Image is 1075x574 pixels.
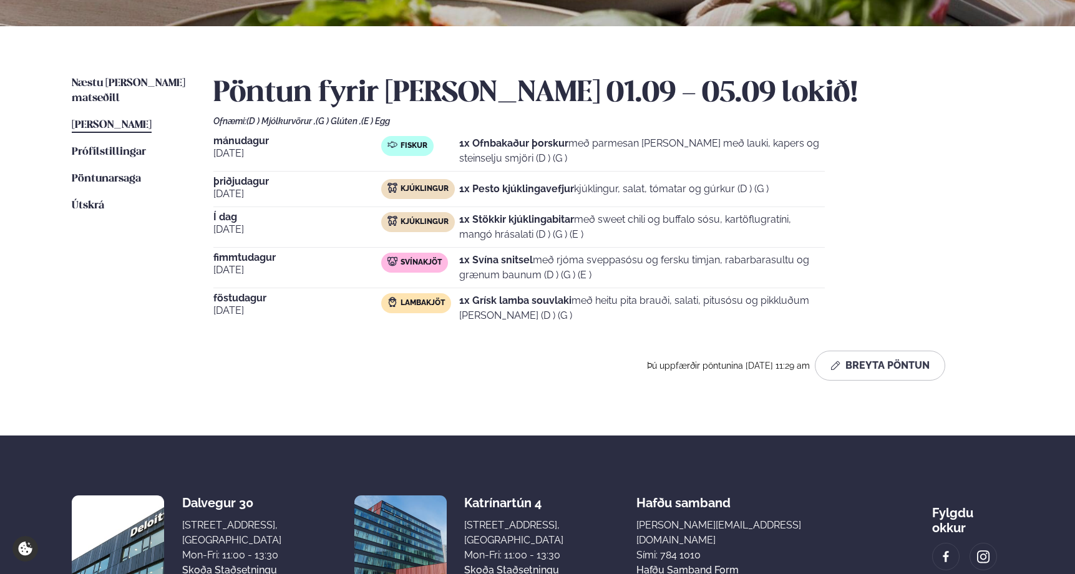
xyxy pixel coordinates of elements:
img: Lamb.svg [387,297,397,307]
span: Næstu [PERSON_NAME] matseðill [72,78,185,104]
span: Svínakjöt [401,258,442,268]
a: Cookie settings [12,536,38,562]
img: fish.svg [387,140,397,150]
a: Pöntunarsaga [72,172,141,187]
strong: 1x Pesto kjúklingavefjur [459,183,574,195]
img: pork.svg [387,256,397,266]
div: Mon-Fri: 11:00 - 13:30 [464,548,563,563]
strong: 1x Stökkir kjúklingabitar [459,213,574,225]
span: [PERSON_NAME] [72,120,152,130]
span: mánudagur [213,136,381,146]
span: [DATE] [213,146,381,161]
p: með rjóma sveppasósu og fersku timjan, rabarbarasultu og grænum baunum (D ) (G ) (E ) [459,253,825,283]
span: Kjúklingur [401,217,449,227]
span: [DATE] [213,187,381,202]
div: Fylgdu okkur [932,495,1003,535]
span: Í dag [213,212,381,222]
span: Fiskur [401,141,427,151]
div: [STREET_ADDRESS], [GEOGRAPHIC_DATA] [464,518,563,548]
a: [PERSON_NAME][EMAIL_ADDRESS][DOMAIN_NAME] [636,518,859,548]
span: Pöntunarsaga [72,173,141,184]
p: Sími: 784 1010 [636,548,859,563]
a: Næstu [PERSON_NAME] matseðill [72,76,188,106]
a: Prófílstillingar [72,145,146,160]
span: Þú uppfærðir pöntunina [DATE] 11:29 am [647,361,810,371]
button: Breyta Pöntun [815,351,945,381]
a: image alt [970,543,996,570]
span: fimmtudagur [213,253,381,263]
p: með parmesan [PERSON_NAME] með lauki, kapers og steinselju smjöri (D ) (G ) [459,136,825,166]
a: Útskrá [72,198,104,213]
div: [STREET_ADDRESS], [GEOGRAPHIC_DATA] [182,518,281,548]
span: föstudagur [213,293,381,303]
h2: Pöntun fyrir [PERSON_NAME] 01.09 - 05.09 lokið! [213,76,1003,111]
a: [PERSON_NAME] [72,118,152,133]
span: Kjúklingur [401,184,449,194]
span: þriðjudagur [213,177,381,187]
span: [DATE] [213,303,381,318]
div: Katrínartún 4 [464,495,563,510]
img: chicken.svg [387,216,397,226]
span: (D ) Mjólkurvörur , [246,116,316,126]
p: með heitu pita brauði, salati, pitusósu og pikkluðum [PERSON_NAME] (D ) (G ) [459,293,825,323]
div: Mon-Fri: 11:00 - 13:30 [182,548,281,563]
p: með sweet chili og buffalo sósu, kartöflugratíni, mangó hrásalati (D ) (G ) (E ) [459,212,825,242]
span: Lambakjöt [401,298,445,308]
div: Ofnæmi: [213,116,1003,126]
span: (E ) Egg [361,116,390,126]
div: Dalvegur 30 [182,495,281,510]
p: kjúklingur, salat, tómatar og gúrkur (D ) (G ) [459,182,769,197]
strong: 1x Grísk lamba souvlaki [459,294,572,306]
img: image alt [939,550,953,564]
a: image alt [933,543,959,570]
span: Prófílstillingar [72,147,146,157]
span: Hafðu samband [636,485,731,510]
span: [DATE] [213,263,381,278]
strong: 1x Svína snitsel [459,254,533,266]
span: [DATE] [213,222,381,237]
img: image alt [976,550,990,564]
span: Útskrá [72,200,104,211]
strong: 1x Ofnbakaður þorskur [459,137,568,149]
img: chicken.svg [387,183,397,193]
span: (G ) Glúten , [316,116,361,126]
